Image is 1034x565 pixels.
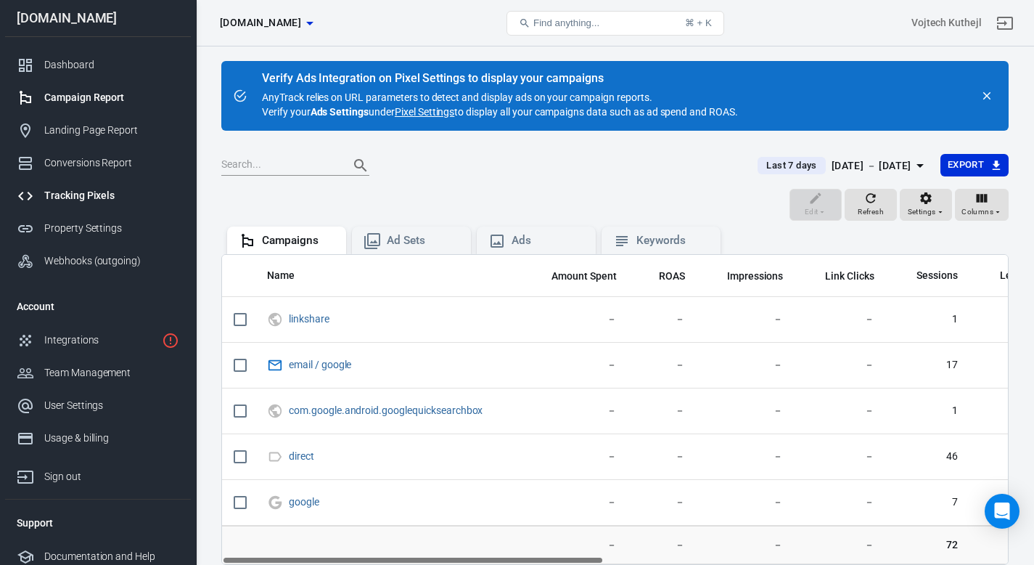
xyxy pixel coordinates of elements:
span: Impressions [727,269,784,284]
button: Export [940,154,1009,176]
button: [DOMAIN_NAME] [214,9,319,36]
span: － [708,312,784,327]
span: 1 [898,312,958,327]
button: Find anything...⌘ + K [506,11,724,36]
span: Refresh [858,206,884,219]
span: 46 [898,450,958,464]
a: Pixel Settings [395,105,454,119]
span: － [533,404,617,418]
span: － [640,537,685,552]
span: Lead [1000,269,1023,283]
span: － [708,358,784,373]
span: － [806,358,874,373]
button: Columns [955,189,1009,221]
a: Sign out [5,455,191,493]
svg: Direct [267,448,283,466]
div: Landing Page Report [44,123,179,138]
span: － [806,537,874,552]
span: － [533,312,617,327]
div: [DOMAIN_NAME] [5,12,191,25]
svg: Email [267,357,283,374]
a: Sign out [988,6,1022,41]
div: Campaign Report [44,90,179,105]
a: User Settings [5,389,191,422]
span: 72 [898,537,958,552]
span: The estimated total amount of money you've spent on your campaign, ad set or ad during its schedule. [533,267,617,285]
span: direct [289,451,316,461]
a: email / google [289,359,351,370]
div: User Settings [44,398,179,413]
span: － [533,450,617,464]
span: 17 [898,358,958,373]
a: Campaign Report [5,81,191,114]
a: Conversions Report [5,147,191,179]
div: AnyTrack relies on URL parameters to detect and display ads on your campaign reports. Verify your... [262,73,738,119]
div: Tracking Pixels [44,188,179,203]
span: 1 [898,404,958,418]
a: com.google.android.googlequicksearchbox [289,405,483,416]
div: Account id: xaWMdHFr [911,15,982,31]
div: [DATE] － [DATE] [832,157,911,175]
span: Settings [908,206,936,219]
span: － [708,537,784,552]
span: Sessions [898,269,958,283]
span: － [806,404,874,418]
div: Webhooks (outgoing) [44,253,179,269]
svg: UTM & Web Traffic [267,311,283,328]
span: － [806,312,874,327]
span: The number of clicks on links within the ad that led to advertiser-specified destinations [806,267,874,285]
span: Name [267,269,295,283]
span: － [708,450,784,464]
span: － [806,495,874,510]
a: Tracking Pixels [5,179,191,212]
a: direct [289,450,314,462]
span: － [640,312,685,327]
span: Amount Spent [551,269,617,284]
div: Ads [512,233,584,248]
span: Lead [981,269,1023,283]
span: The number of times your ads were on screen. [708,267,784,285]
span: － [708,404,784,418]
div: Sign out [44,469,179,484]
div: Open Intercom Messenger [985,494,1019,529]
span: Link Clicks [825,269,874,284]
a: Integrations [5,324,191,357]
a: Property Settings [5,212,191,245]
span: The total return on ad spend [659,267,685,285]
div: Keywords [636,233,709,248]
span: － [640,450,685,464]
li: Support [5,505,191,540]
div: Campaigns [262,233,335,248]
div: Conversions Report [44,155,179,171]
div: Documentation and Help [44,549,179,564]
div: ⌘ + K [685,17,712,28]
a: Landing Page Report [5,114,191,147]
a: Team Management [5,357,191,389]
span: Last 7 days [760,158,822,173]
strong: Ads Settings [311,106,369,118]
div: scrollable content [222,255,1008,564]
span: － [533,358,617,373]
span: The total return on ad spend [640,267,685,285]
svg: Google [267,494,283,511]
span: Find anything... [533,17,599,28]
a: Dashboard [5,49,191,81]
span: google [289,497,321,507]
span: The number of clicks on links within the ad that led to advertiser-specified destinations [825,267,874,285]
div: Integrations [44,333,156,348]
button: Refresh [845,189,897,221]
span: listzon.com [220,14,301,32]
span: ROAS [659,269,685,284]
span: Sessions [916,269,958,283]
span: com.google.android.googlequicksearchbox [289,405,485,415]
span: Name [267,269,313,283]
div: Property Settings [44,221,179,236]
span: － [533,537,617,552]
button: Settings [900,189,952,221]
span: － [640,495,685,510]
span: － [640,358,685,373]
li: Account [5,289,191,324]
div: Verify Ads Integration on Pixel Settings to display your campaigns [262,71,738,86]
span: － [806,450,874,464]
svg: 2 networks not verified yet [162,332,179,349]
